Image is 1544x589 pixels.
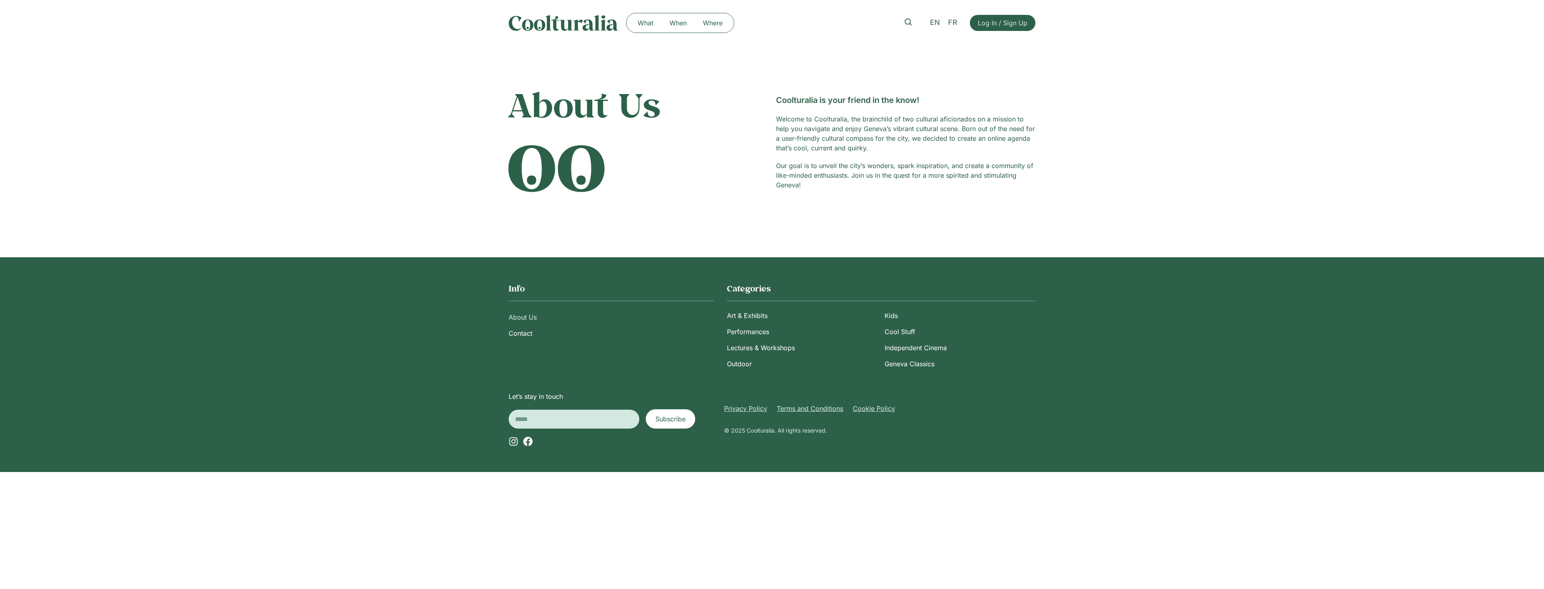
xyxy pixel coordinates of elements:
[727,356,878,372] a: Outdoor
[509,84,768,125] h1: About Us
[509,309,714,341] nav: Menu
[978,18,1027,28] span: Log In / Sign Up
[724,404,1035,413] nav: Menu
[630,16,731,29] nav: Menu
[777,404,843,413] a: Terms and Conditions
[724,426,1035,435] div: © 2025 Coolturalia. All rights reserved.
[885,356,1035,372] a: Geneva Classics
[724,404,767,413] a: Privacy Policy
[646,409,695,429] button: Subscribe
[509,283,714,294] h2: Info
[661,16,695,29] a: When
[727,340,878,356] a: Lectures & Workshops
[948,18,957,27] span: FR
[944,17,961,29] a: FR
[509,325,714,341] a: Contact
[776,161,1035,190] p: Our goal is to unveil the city’s wonders, spark inspiration, and create a community of like-minde...
[926,17,944,29] a: EN
[655,414,686,424] span: Subscribe
[885,308,1035,324] a: Kids
[509,309,714,325] a: About Us
[885,340,1035,356] a: Independent Cinema
[727,283,1035,294] h2: Categories
[776,94,1035,106] p: Coolturalia is your friend in the know!
[930,18,940,27] span: EN
[509,392,716,401] p: Let’s stay in touch
[630,16,661,29] a: What
[727,308,1035,372] nav: Menu
[853,404,895,413] a: Cookie Policy
[885,324,1035,340] a: Cool Stuff
[727,308,878,324] a: Art & Exhibits
[970,15,1035,31] a: Log In / Sign Up
[695,16,731,29] a: Where
[509,409,695,429] form: New Form
[727,324,878,340] a: Performances
[776,114,1035,153] p: Welcome to Coolturalia, the brainchild of two cultural aficionados on a mission to help you navig...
